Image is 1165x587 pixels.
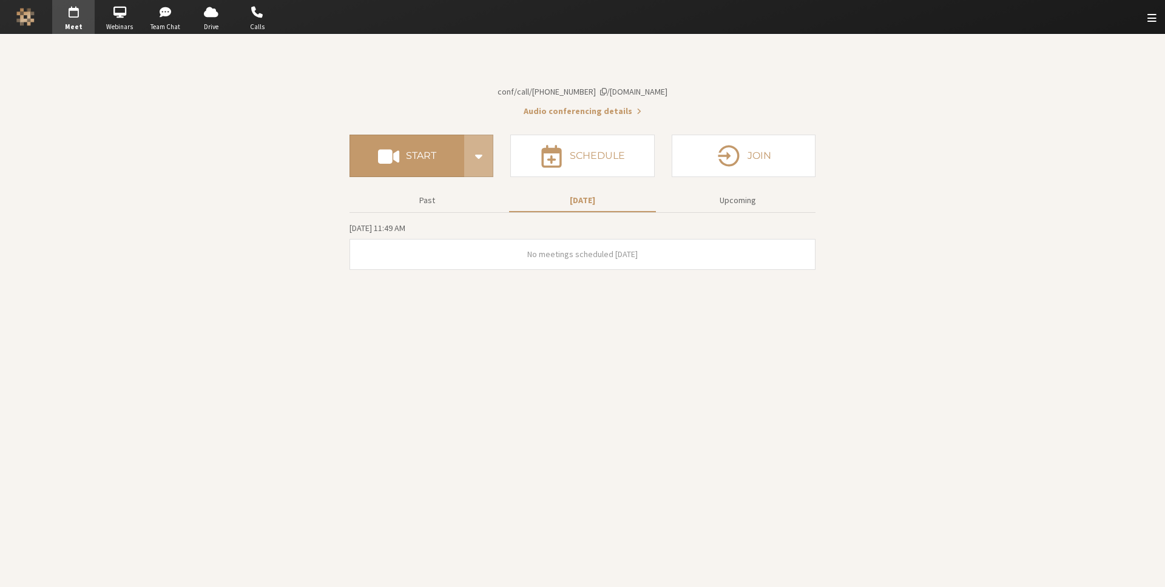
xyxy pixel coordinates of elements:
button: Copy my meeting room linkCopy my meeting room link [498,86,667,98]
img: Iotum [16,8,35,26]
iframe: Chat [1135,555,1156,579]
button: Join [672,135,815,177]
h4: Start [406,151,436,161]
section: Account details [349,56,815,118]
span: No meetings scheduled [DATE] [527,249,638,260]
span: Drive [190,22,232,32]
span: Team Chat [144,22,187,32]
span: [DATE] 11:49 AM [349,223,405,233]
button: Start [349,135,464,177]
span: Webinars [98,22,141,32]
button: Upcoming [664,190,811,211]
span: Copy my meeting room link [498,86,667,97]
button: [DATE] [509,190,656,211]
span: Meet [52,22,95,32]
button: Past [354,190,501,211]
span: Calls [236,22,279,32]
h4: Schedule [570,151,625,161]
div: Start conference options [464,135,493,177]
h4: Join [748,151,771,161]
button: Schedule [510,135,654,177]
button: Audio conferencing details [524,105,641,118]
section: Today's Meetings [349,221,815,270]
